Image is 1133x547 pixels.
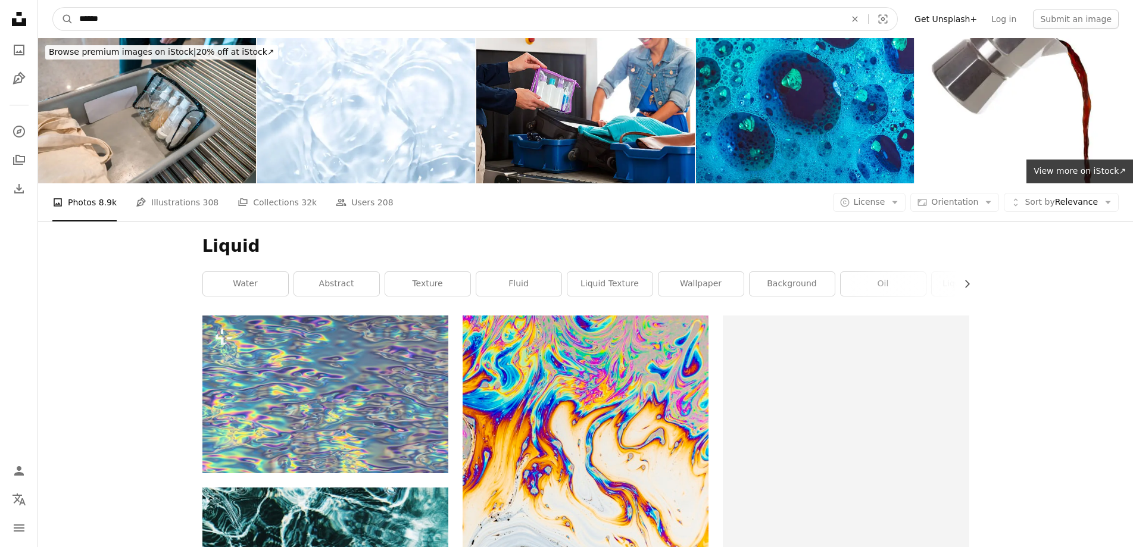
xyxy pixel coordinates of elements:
[294,272,379,296] a: abstract
[336,183,393,221] a: Users 208
[301,196,317,209] span: 32k
[202,236,969,257] h1: Liquid
[7,148,31,172] a: Collections
[7,459,31,483] a: Log in / Sign up
[377,196,394,209] span: 208
[750,272,835,296] a: background
[7,7,31,33] a: Home — Unsplash
[7,67,31,90] a: Illustrations
[1034,166,1126,176] span: View more on iStock ↗
[476,38,694,183] img: At the airport security check
[49,47,274,57] span: 20% off at iStock ↗
[984,10,1023,29] a: Log in
[53,8,73,30] button: Search Unsplash
[38,38,256,183] img: Travel Toiletry Bag on Plastic Tray Moving Along Towards Baggage Scanner
[854,197,885,207] span: License
[1026,160,1133,183] a: View more on iStock↗
[463,529,708,539] a: a close up of an abstract painting with colors
[1033,10,1119,29] button: Submit an image
[869,8,897,30] button: Visual search
[907,10,984,29] a: Get Unsplash+
[203,272,288,296] a: water
[567,272,653,296] a: liquid texture
[476,272,561,296] a: fluid
[7,487,31,511] button: Language
[52,7,898,31] form: Find visuals sitewide
[658,272,744,296] a: wallpaper
[7,120,31,143] a: Explore
[49,47,196,57] span: Browse premium images on iStock |
[202,389,448,399] a: 3d render.
[932,272,1017,296] a: liquid abstract
[1025,197,1054,207] span: Sort by
[7,38,31,62] a: Photos
[1004,193,1119,212] button: Sort byRelevance
[915,38,1133,183] img: coffee flowing out of a flying moka
[238,183,317,221] a: Collections 32k
[385,272,470,296] a: texture
[7,516,31,540] button: Menu
[696,38,914,183] img: Soap bubbles
[833,193,906,212] button: License
[7,177,31,201] a: Download History
[841,272,926,296] a: oil
[931,197,978,207] span: Orientation
[202,315,448,473] img: 3d render.
[257,38,475,183] img: The surface of the water is transparent blue.
[910,193,999,212] button: Orientation
[842,8,868,30] button: Clear
[38,38,285,67] a: Browse premium images on iStock|20% off at iStock↗
[956,272,969,296] button: scroll list to the right
[203,196,219,209] span: 308
[1025,196,1098,208] span: Relevance
[136,183,219,221] a: Illustrations 308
